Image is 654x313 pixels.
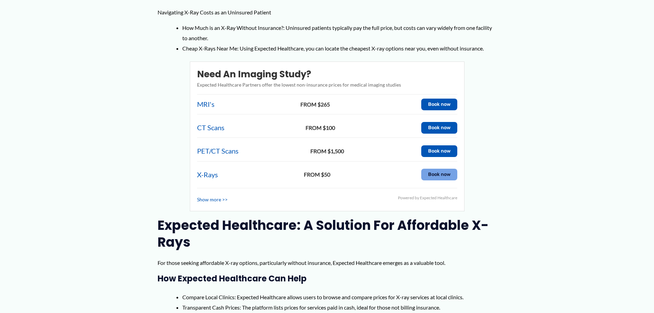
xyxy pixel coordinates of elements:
[197,145,239,157] a: PET/CT Scans
[182,23,496,43] li: How Much is an X-Ray Without Insurance?: Uninsured patients typically pay the full price, but cos...
[197,69,457,80] h2: Need an imaging study?
[421,122,457,134] button: Book now
[182,43,496,54] li: Cheap X-Rays Near Me: Using Expected Healthcare, you can locate the cheapest X-ray options near y...
[182,292,496,302] li: Compare Local Clinics: Expected Healthcare allows users to browse and compare prices for X-ray se...
[197,168,218,181] a: X-Rays
[158,7,496,18] p: Navigating X-Ray Costs as an Uninsured Patient
[197,121,225,134] a: CT Scans
[158,273,496,284] h3: How Expected Healthcare Can Help
[197,98,215,111] a: MRI's
[240,146,414,156] span: FROM $1,500
[216,99,414,110] span: FROM $265
[158,217,496,251] h2: Expected Healthcare: A Solution for Affordable X-Rays
[182,302,496,313] li: Transparent Cash Prices: The platform lists prices for services paid in cash, ideal for those not...
[421,99,457,110] button: Book now
[197,80,457,89] p: Expected Healthcare Partners offer the lowest non-insurance prices for medical imaging studies
[158,258,496,268] p: For those seeking affordable X-ray options, particularly without insurance, Expected Healthcare e...
[197,195,228,204] a: Show more >>
[220,169,414,180] span: FROM $50
[421,169,457,180] button: Book now
[398,194,457,202] div: Powered by Expected Healthcare
[421,145,457,157] button: Book now
[226,123,414,133] span: FROM $100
